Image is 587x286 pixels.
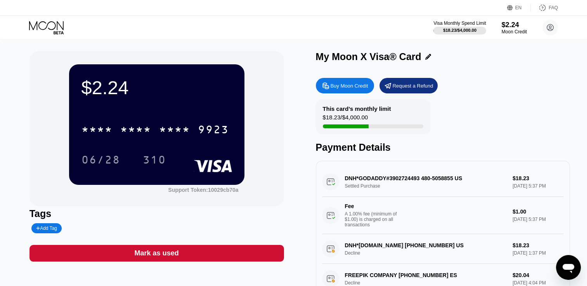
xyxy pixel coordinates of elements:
[137,150,172,169] div: 310
[135,249,179,258] div: Mark as used
[81,77,232,98] div: $2.24
[323,114,368,124] div: $18.23 / $4,000.00
[556,255,581,280] iframe: زر إطلاق نافذة المراسلة
[549,5,558,10] div: FAQ
[433,21,486,26] div: Visa Monthly Spend Limit
[143,155,166,167] div: 310
[322,197,564,234] div: FeeA 1.00% fee (minimum of $1.00) is charged on all transactions$1.00[DATE] 5:37 PM
[31,223,62,233] div: Add Tag
[502,21,527,29] div: $2.24
[316,142,570,153] div: Payment Details
[168,187,239,193] div: Support Token:10029cb70a
[531,4,558,12] div: FAQ
[316,78,374,93] div: Buy Moon Credit
[168,187,239,193] div: Support Token: 10029cb70a
[502,21,527,34] div: $2.24Moon Credit
[345,203,399,209] div: Fee
[393,83,433,89] div: Request a Refund
[323,105,391,112] div: This card’s monthly limit
[515,5,522,10] div: EN
[29,208,284,219] div: Tags
[345,211,403,227] div: A 1.00% fee (minimum of $1.00) is charged on all transactions
[379,78,438,93] div: Request a Refund
[331,83,368,89] div: Buy Moon Credit
[76,150,126,169] div: 06/28
[316,51,421,62] div: My Moon X Visa® Card
[513,217,564,222] div: [DATE] 5:37 PM
[443,28,476,33] div: $18.23 / $4,000.00
[507,4,531,12] div: EN
[81,155,120,167] div: 06/28
[513,208,564,215] div: $1.00
[502,29,527,34] div: Moon Credit
[29,245,284,262] div: Mark as used
[433,21,486,34] div: Visa Monthly Spend Limit$18.23/$4,000.00
[198,124,229,137] div: 9923
[36,226,57,231] div: Add Tag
